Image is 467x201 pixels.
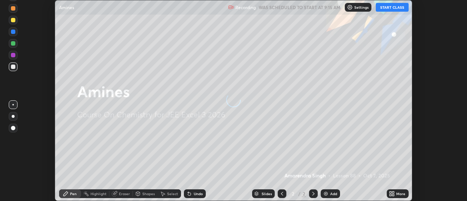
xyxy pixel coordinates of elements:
img: add-slide-button [323,191,329,197]
button: START CLASS [376,3,409,12]
p: Amines [59,4,74,10]
div: 2 [302,190,306,197]
div: More [396,192,405,196]
img: class-settings-icons [347,4,353,10]
div: 2 [289,192,297,196]
div: / [298,192,300,196]
div: Slides [262,192,272,196]
p: Recording [235,5,256,10]
div: Eraser [119,192,130,196]
div: Shapes [142,192,155,196]
h5: WAS SCHEDULED TO START AT 9:15 AM [259,4,340,11]
div: Select [167,192,178,196]
p: Settings [354,5,368,9]
div: Pen [70,192,77,196]
div: Highlight [90,192,107,196]
img: recording.375f2c34.svg [228,4,234,10]
div: Undo [194,192,203,196]
div: Add [330,192,337,196]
